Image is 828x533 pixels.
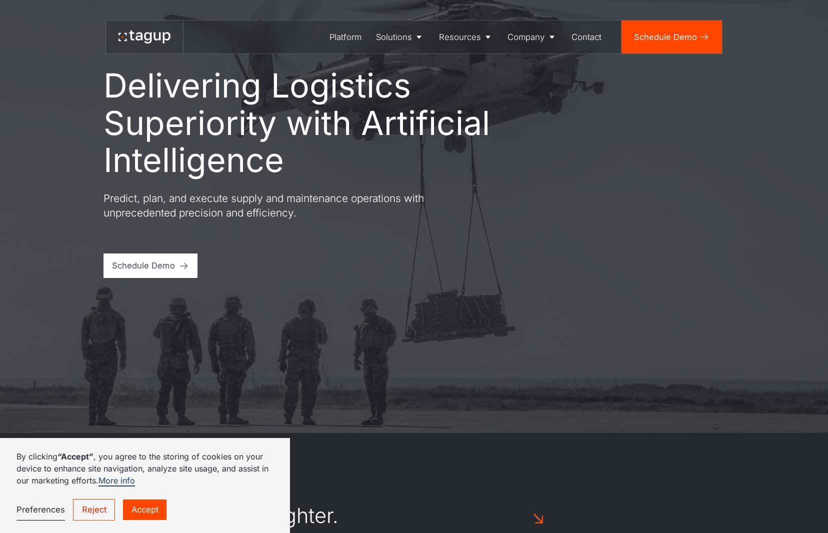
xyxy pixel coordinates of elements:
div: Company [507,31,544,43]
a: Solutions [368,20,431,53]
div: Schedule Demo [112,259,175,272]
a: Reject [73,499,115,520]
a: Accept [123,499,166,520]
div: Schedule Demo [634,31,697,43]
div: Resources [439,31,481,43]
a: Schedule Demo [621,20,721,53]
a: Resources [431,20,500,53]
a: Company [500,20,564,53]
strong: “Accept” [57,451,93,461]
a: Schedule Demo [103,253,197,278]
div: Solutions [376,31,412,43]
div: Platform [329,31,361,43]
div: Contact [571,31,601,43]
a: Platform [322,20,368,53]
p: By clicking , you agree to the storing of cookies on your device to enhance site navigation, anal... [16,450,273,486]
h1: Delivering Logistics Superiority with Artificial Intelligence [103,67,523,179]
a: More info [98,475,135,486]
a: Contact [564,20,609,53]
p: Predict, plan, and execute supply and maintenance operations with unprecedented precision and eff... [103,191,463,220]
a: Preferences [16,499,65,520]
